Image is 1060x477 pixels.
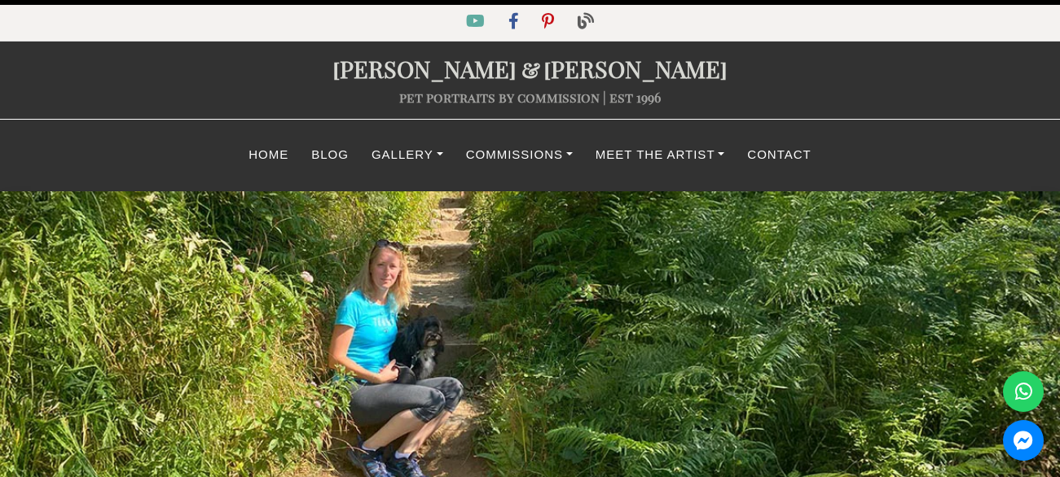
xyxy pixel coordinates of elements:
a: Home [237,139,300,171]
a: [PERSON_NAME]&[PERSON_NAME] [332,53,728,84]
a: Commissions [455,139,584,171]
a: WhatsApp [1003,371,1044,412]
a: Meet The Artist [584,139,737,171]
a: Contact [736,139,822,171]
a: YouTube [456,15,498,29]
a: Gallery [360,139,455,171]
a: pet portraits by commission | est 1996 [399,89,661,106]
a: Messenger [1003,420,1044,461]
a: Blog [300,139,360,171]
span: & [517,53,543,84]
a: Blog [568,15,604,29]
a: Pinterest [532,15,567,29]
a: Facebook [499,15,532,29]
